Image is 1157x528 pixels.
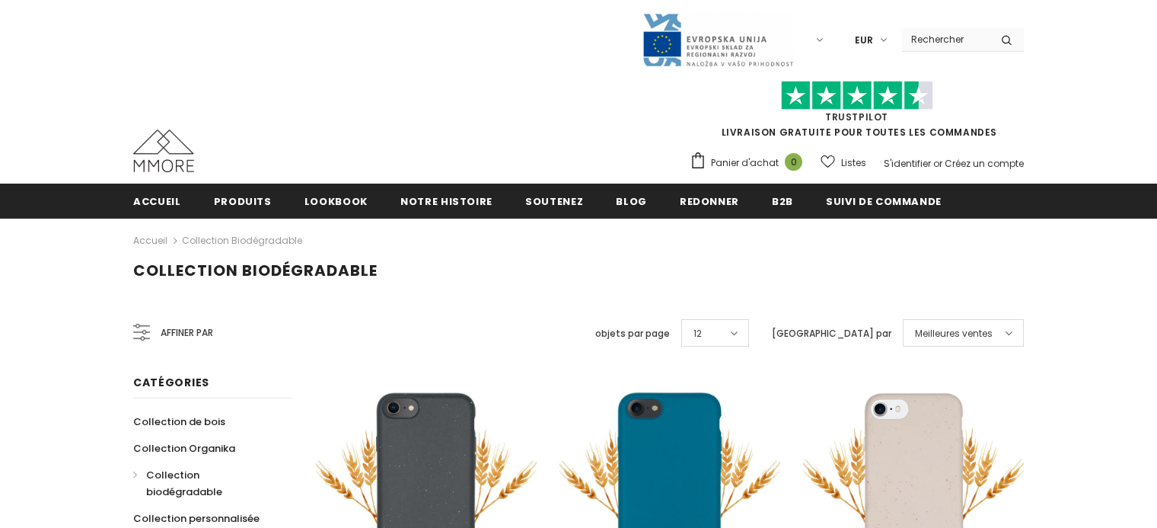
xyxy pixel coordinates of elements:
a: Listes [821,149,866,176]
span: soutenez [525,194,583,209]
a: Accueil [133,232,167,250]
label: objets par page [595,326,670,341]
span: or [933,157,942,170]
a: B2B [772,184,793,218]
a: Redonner [680,184,739,218]
img: Javni Razpis [642,12,794,68]
span: Notre histoire [400,194,492,209]
span: Collection Organika [133,441,235,456]
span: Listes [841,155,866,171]
span: Catégories [133,375,209,390]
span: Accueil [133,194,181,209]
a: Collection biodégradable [133,462,276,505]
span: Meilleures ventes [915,326,993,341]
span: 0 [785,153,802,171]
span: Redonner [680,194,739,209]
span: Affiner par [161,325,213,341]
a: Collection biodégradable [182,234,302,247]
span: Panier d'achat [711,155,779,171]
a: S'identifier [884,157,931,170]
a: Créez un compte [945,157,1024,170]
a: Notre histoire [400,184,492,218]
a: Accueil [133,184,181,218]
img: Faites confiance aux étoiles pilotes [781,81,933,110]
a: Panier d'achat 0 [690,152,810,174]
a: TrustPilot [825,110,888,123]
span: Collection personnalisée [133,511,260,526]
span: Produits [214,194,272,209]
span: Blog [616,194,647,209]
a: Lookbook [304,184,368,218]
a: Blog [616,184,647,218]
span: Suivi de commande [826,194,942,209]
input: Search Site [902,28,990,50]
span: Collection de bois [133,414,225,429]
a: Javni Razpis [642,33,794,46]
span: 12 [693,326,702,341]
img: Cas MMORE [133,130,194,172]
span: Collection biodégradable [146,468,222,499]
label: [GEOGRAPHIC_DATA] par [772,326,891,341]
span: Lookbook [304,194,368,209]
a: Suivi de commande [826,184,942,218]
a: Collection de bois [133,408,225,435]
a: soutenez [525,184,583,218]
a: Collection Organika [133,435,235,462]
span: B2B [772,194,793,209]
span: Collection biodégradable [133,260,378,281]
span: LIVRAISON GRATUITE POUR TOUTES LES COMMANDES [690,88,1024,139]
span: EUR [855,33,873,48]
a: Produits [214,184,272,218]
